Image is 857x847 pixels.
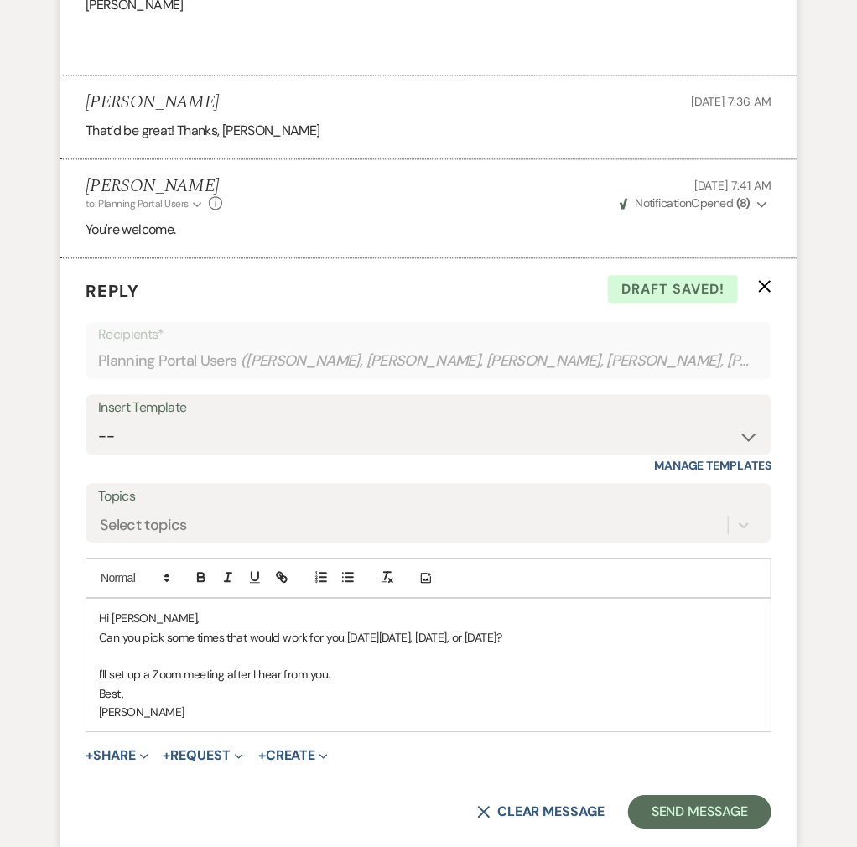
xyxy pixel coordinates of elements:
p: Can you pick some times that would work for you [DATE][DATE], [DATE], or [DATE]? [99,628,758,647]
span: [DATE] 7:36 AM [691,94,771,109]
span: Draft saved! [608,275,738,304]
span: + [258,749,266,762]
span: Opened [620,195,751,210]
button: NotificationOpened (8) [617,195,771,212]
p: Hi [PERSON_NAME], [99,609,758,627]
span: ( [PERSON_NAME], [PERSON_NAME], [PERSON_NAME], [PERSON_NAME], [PERSON_NAME] ) [241,350,756,372]
button: to: Planning Portal Users [86,196,205,211]
a: Manage Templates [654,458,771,473]
button: Clear message [477,805,605,818]
p: [PERSON_NAME] [99,703,758,721]
button: Create [258,749,328,762]
label: Topics [98,485,759,509]
span: Notification [635,195,691,210]
p: That’d be great! Thanks, [PERSON_NAME] [86,120,771,142]
span: + [164,749,171,762]
button: Send Message [628,795,771,829]
span: to: Planning Portal Users [86,197,189,210]
h5: [PERSON_NAME] [86,176,222,197]
div: Planning Portal Users [98,345,759,377]
span: Reply [86,280,139,302]
p: You're welcome. [86,219,771,241]
button: Share [86,749,148,762]
div: Select topics [100,514,187,537]
div: Insert Template [98,396,759,420]
span: [DATE] 7:41 AM [694,178,771,193]
p: Best, [99,684,758,703]
h5: [PERSON_NAME] [86,92,219,113]
p: Recipients* [98,324,759,346]
p: I'll set up a Zoom meeting after I hear from you. [99,665,758,683]
strong: ( 8 ) [736,195,751,210]
button: Request [164,749,243,762]
span: + [86,749,93,762]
